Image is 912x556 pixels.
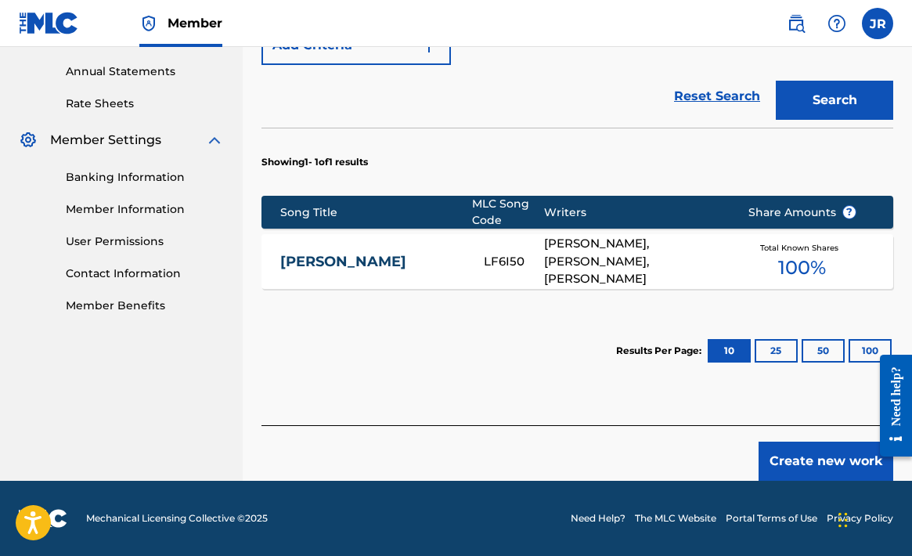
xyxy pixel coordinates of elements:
img: help [827,14,846,33]
span: Total Known Shares [760,242,845,254]
a: The MLC Website [635,511,716,525]
div: Help [821,8,853,39]
a: Reset Search [666,79,768,114]
a: Rate Sheets [66,96,224,112]
img: Top Rightsholder [139,14,158,33]
span: 100 % [778,254,826,282]
div: Drag [838,496,848,543]
button: 25 [755,339,798,363]
span: Share Amounts [748,204,856,221]
span: Mechanical Licensing Collective © 2025 [86,511,268,525]
button: Create new work [759,442,893,481]
button: 50 [802,339,845,363]
a: Portal Terms of Use [726,511,817,525]
a: User Permissions [66,233,224,250]
div: Writers [544,204,724,221]
p: Showing 1 - 1 of 1 results [261,155,368,169]
img: MLC Logo [19,12,79,34]
a: Annual Statements [66,63,224,80]
a: Member Information [66,201,224,218]
img: logo [19,509,67,528]
div: User Menu [862,8,893,39]
iframe: Resource Center [868,341,912,471]
img: Member Settings [19,131,38,150]
button: 100 [849,339,892,363]
a: Need Help? [571,511,625,525]
a: [PERSON_NAME] [280,253,463,271]
div: [PERSON_NAME], [PERSON_NAME], [PERSON_NAME] [544,235,724,288]
span: Member [168,14,222,32]
button: Search [776,81,893,120]
div: LF6I50 [484,253,544,271]
div: MLC Song Code [472,196,544,229]
span: ? [843,206,856,218]
a: Contact Information [66,265,224,282]
img: search [787,14,806,33]
img: expand [205,131,224,150]
span: Member Settings [50,131,161,150]
iframe: Chat Widget [834,481,912,556]
p: Results Per Page: [616,344,705,358]
div: Song Title [280,204,472,221]
a: Banking Information [66,169,224,186]
a: Public Search [780,8,812,39]
a: Member Benefits [66,298,224,314]
button: 10 [708,339,751,363]
a: Privacy Policy [827,511,893,525]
